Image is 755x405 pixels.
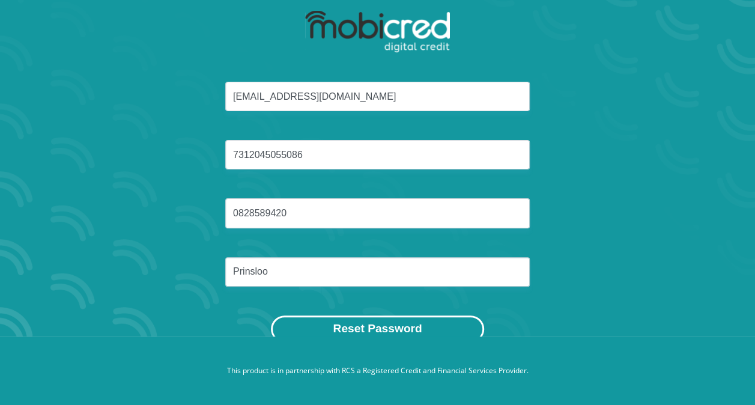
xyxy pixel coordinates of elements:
input: Surname [225,257,530,287]
input: Cellphone Number [225,198,530,228]
input: ID Number [225,140,530,169]
p: This product is in partnership with RCS a Registered Credit and Financial Services Provider. [44,365,711,376]
img: mobicred logo [305,11,450,53]
button: Reset Password [271,315,484,343]
input: Email [225,82,530,111]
